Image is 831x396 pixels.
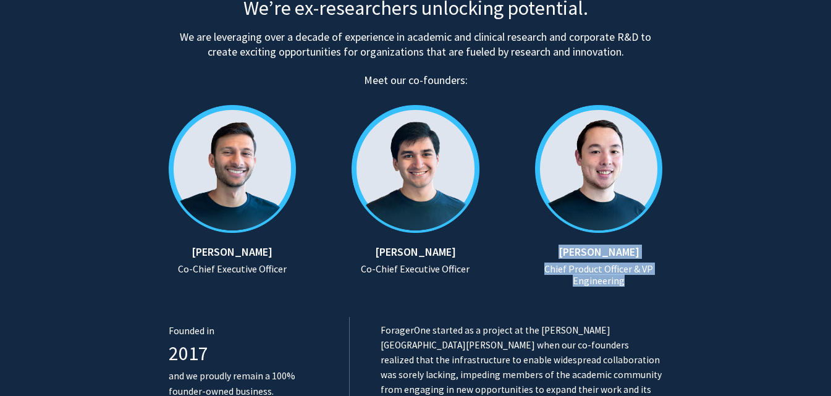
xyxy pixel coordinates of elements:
[9,340,53,387] iframe: Chat
[510,93,663,245] img: mike.png
[535,263,663,287] h6: Chief Product Officer & VP Engineering
[339,93,492,245] img: yash.png
[169,30,663,59] h5: We are leveraging over a decade of experience in academic and clinical research and corporate R&D...
[169,245,297,259] h5: [PERSON_NAME]
[169,325,214,337] span: Founded in
[339,263,492,275] h6: Co-Chief Executive Officer
[339,245,492,259] h5: [PERSON_NAME]
[169,341,208,366] span: 2017
[169,93,321,245] img: ansh.png
[535,245,663,259] h5: [PERSON_NAME]
[169,64,663,88] h4: Meet our co-founders:
[169,263,297,275] h6: Co-Chief Executive Officer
